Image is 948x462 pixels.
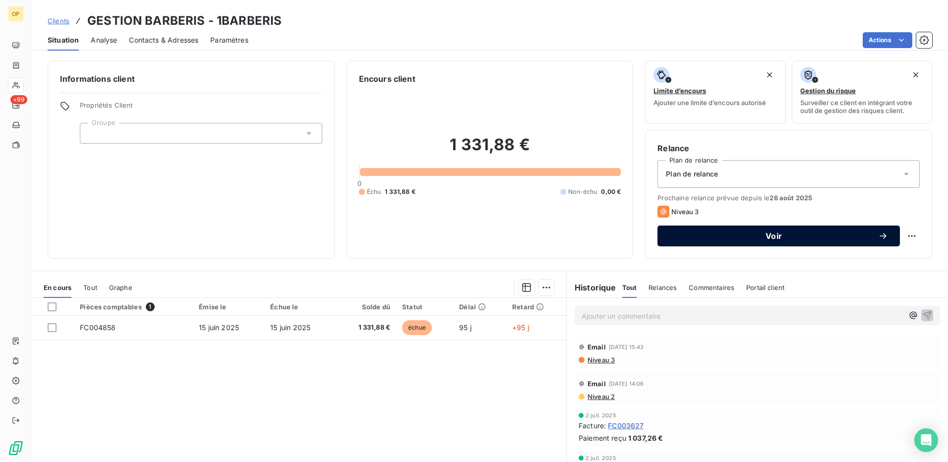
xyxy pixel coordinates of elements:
span: 1 331,88 € [342,323,390,333]
span: 26 août 2025 [770,194,812,202]
span: 1 331,88 € [385,187,415,196]
span: [DATE] 15:43 [609,344,644,350]
span: Tout [622,284,637,291]
div: Délai [459,303,500,311]
span: Paramètres [210,35,248,45]
span: 95 j [459,323,472,332]
span: Tout [83,284,97,291]
h2: 1 331,88 € [359,135,621,165]
span: Contacts & Adresses [129,35,198,45]
span: Facture : [579,420,606,431]
h6: Informations client [60,73,322,85]
span: Limite d’encours [653,87,706,95]
div: Solde dû [342,303,390,311]
div: Échue le [270,303,330,311]
h6: Relance [657,142,920,154]
span: Niveau 2 [587,393,615,401]
span: 2 juil. 2025 [586,455,616,461]
span: Commentaires [689,284,734,291]
span: Ajouter une limite d’encours autorisé [653,99,766,107]
span: Niveau 3 [671,208,699,216]
span: FC004858 [80,323,116,332]
span: 15 juin 2025 [270,323,310,332]
span: Plan de relance [666,169,718,179]
span: 0,00 € [601,187,621,196]
div: Retard [512,303,560,311]
span: Graphe [109,284,132,291]
span: Surveiller ce client en intégrant votre outil de gestion des risques client. [800,99,924,115]
span: Portail client [746,284,784,291]
button: Actions [863,32,912,48]
span: Niveau 3 [587,356,615,364]
span: 2 juil. 2025 [586,412,616,418]
span: Clients [48,17,69,25]
span: 1 [146,302,155,311]
h3: GESTION BARBERIS - 1BARBERIS [87,12,282,30]
span: Voir [669,232,878,240]
span: Situation [48,35,79,45]
button: Voir [657,226,900,246]
span: Email [588,380,606,388]
span: Prochaine relance prévue depuis le [657,194,920,202]
h6: Historique [567,282,616,293]
span: FC003627 [608,420,644,431]
a: Clients [48,16,69,26]
span: En cours [44,284,71,291]
button: Limite d’encoursAjouter une limite d’encours autorisé [645,60,785,124]
div: Pièces comptables [80,302,187,311]
div: Statut [402,303,447,311]
span: échue [402,320,432,335]
span: Non-échu [568,187,597,196]
span: Analyse [91,35,117,45]
div: Open Intercom Messenger [914,428,938,452]
div: OP [8,6,24,22]
h6: Encours client [359,73,415,85]
span: Email [588,343,606,351]
span: +99 [10,95,27,104]
span: +95 j [512,323,529,332]
div: Émise le [199,303,258,311]
img: Logo LeanPay [8,440,24,456]
span: 1 037,26 € [628,433,663,443]
span: 0 [357,179,361,187]
button: Gestion du risqueSurveiller ce client en intégrant votre outil de gestion des risques client. [792,60,932,124]
span: Échu [367,187,381,196]
input: Ajouter une valeur [88,129,96,138]
span: 15 juin 2025 [199,323,239,332]
span: [DATE] 14:06 [609,381,644,387]
span: Gestion du risque [800,87,856,95]
span: Propriétés Client [80,101,322,115]
span: Relances [649,284,677,291]
span: Paiement reçu [579,433,626,443]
